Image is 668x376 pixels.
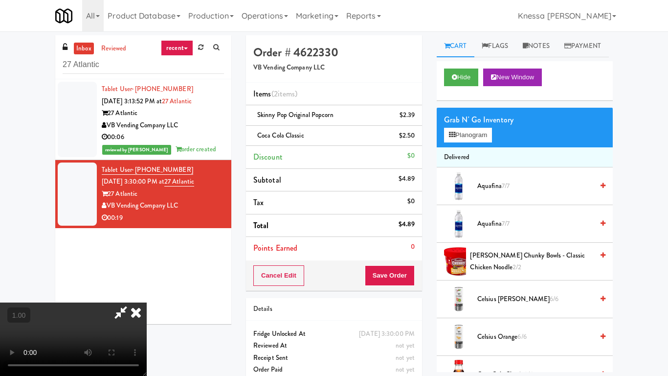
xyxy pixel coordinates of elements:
span: 6/6 [550,294,558,304]
button: New Window [483,69,542,86]
div: $2.39 [400,109,415,121]
div: 27 Atlantic [102,107,224,119]
div: Grab N' Go Inventory [444,113,605,127]
div: $4.89 [399,218,415,231]
div: $2.50 [399,130,415,142]
li: Tablet User· [PHONE_NUMBER][DATE] 3:30:00 PM at27 Atlantic27 AtlanticVB Vending Company LLC00:19 [55,160,231,228]
div: VB Vending Company LLC [102,200,224,212]
h4: Order # 4622330 [253,46,415,59]
a: 27 Atlantic [164,177,194,187]
button: Save Order [365,265,415,286]
span: [PERSON_NAME] Chunky Bowls - Classic Chicken Noodle [470,250,593,274]
span: not yet [396,341,415,350]
a: Flags [474,35,516,57]
span: · [PHONE_NUMBER] [132,165,193,174]
a: Payment [557,35,609,57]
button: Cancel Edit [253,265,304,286]
div: Aquafina7/7 [473,218,605,230]
span: Coca Cola Classic [257,131,304,140]
span: order created [176,144,216,154]
span: 6/6 [517,332,526,341]
button: Hide [444,69,478,86]
div: Fridge Unlocked At [253,328,415,340]
span: [DATE] 3:13:52 PM at [102,96,162,106]
span: 7/7 [502,181,510,190]
span: Aquafina [477,218,593,230]
div: Receipt Sent [253,352,415,364]
span: [DATE] 3:30:00 PM at [102,177,164,186]
span: Tax [253,197,264,208]
div: [DATE] 3:30:00 PM [359,328,415,340]
a: Tablet User· [PHONE_NUMBER] [102,165,193,175]
div: 00:06 [102,131,224,143]
a: recent [161,40,193,56]
span: (2 ) [271,88,298,99]
button: Planogram [444,128,492,142]
div: Reviewed At [253,340,415,352]
span: · [PHONE_NUMBER] [132,84,193,94]
span: not yet [396,353,415,362]
div: Order Paid [253,364,415,376]
span: Celsius Orange [477,331,593,343]
span: Subtotal [253,174,281,186]
span: not yet [396,365,415,374]
div: Celsius [PERSON_NAME]6/6 [473,293,605,305]
div: 0 [411,241,415,253]
a: Tablet User· [PHONE_NUMBER] [102,84,193,94]
div: [PERSON_NAME] Chunky Bowls - Classic Chicken Noodle2/2 [466,250,605,274]
div: $4.89 [399,173,415,185]
input: Search vision orders [63,56,224,74]
span: 2/2 [512,262,521,272]
a: Notes [515,35,557,57]
li: Delivered [437,147,613,168]
span: Skinny Pop original popcorn [257,110,334,119]
a: 27 Atlantic [162,96,192,106]
div: Details [253,303,415,315]
span: Total [253,220,269,231]
h5: VB Vending Company LLC [253,64,415,71]
img: Micromart [55,7,72,24]
span: 7/7 [502,219,510,228]
span: Points Earned [253,242,297,254]
div: 27 Atlantic [102,188,224,200]
div: Celsius Orange6/6 [473,331,605,343]
div: 00:19 [102,212,224,224]
span: Celsius [PERSON_NAME] [477,293,593,305]
ng-pluralize: items [278,88,295,99]
li: Tablet User· [PHONE_NUMBER][DATE] 3:13:52 PM at27 Atlantic27 AtlanticVB Vending Company LLC00:06r... [55,79,231,160]
div: Aquafina7/7 [473,180,605,192]
div: $0 [407,195,415,208]
a: Cart [437,35,474,57]
a: reviewed [99,43,129,55]
a: inbox [74,43,94,55]
div: VB Vending Company LLC [102,119,224,132]
span: Discount [253,151,283,163]
span: Aquafina [477,180,593,192]
span: reviewed by [PERSON_NAME] [102,145,171,155]
div: $0 [407,150,415,162]
span: Items [253,88,297,99]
